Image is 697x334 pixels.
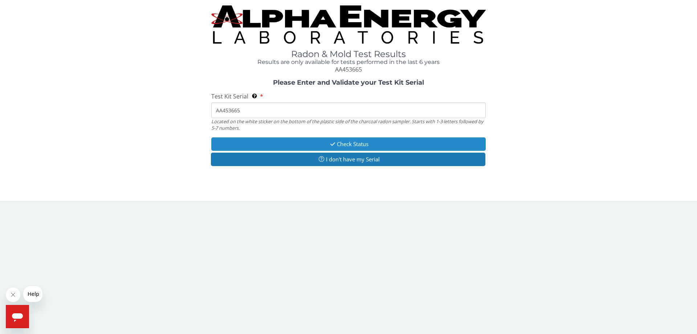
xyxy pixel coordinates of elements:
h4: Results are only available for tests performed in the last 6 years [211,59,486,65]
iframe: Button to launch messaging window [6,305,29,328]
span: Test Kit Serial [211,92,248,100]
span: AA453665 [335,65,362,73]
h1: Radon & Mold Test Results [211,49,486,59]
iframe: Message from company [23,286,42,302]
div: Located on the white sticker on the bottom of the plastic side of the charcoal radon sampler. Sta... [211,118,486,132]
button: Check Status [211,137,486,151]
button: I don't have my Serial [211,153,485,166]
strong: Please Enter and Validate your Test Kit Serial [273,79,424,86]
iframe: Close message [6,287,20,302]
img: TightCrop.jpg [211,5,486,44]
